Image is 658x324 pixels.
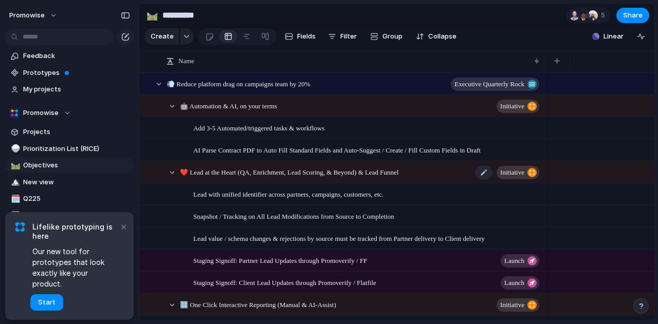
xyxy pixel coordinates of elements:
[193,188,383,200] span: Lead with unified identifier across partners, campaigns, customers, etc.
[193,254,367,266] span: Staging Signoff: Partner Lead Updates through Promoverify / FF
[23,160,130,170] span: Objectives
[11,160,18,171] div: 🛤️
[616,8,649,23] button: Share
[11,176,18,188] div: 🏔️
[5,7,63,24] button: promowise
[9,211,20,221] button: 🗓️
[147,8,158,22] div: 🛤️
[428,31,456,42] span: Collapse
[5,175,134,190] a: 🏔️New view
[504,276,524,290] span: launch
[504,254,524,268] span: launch
[180,166,398,178] span: ❤️ Lead at the Heart (QA, Enrichment, Lead Scoring, & Beyond) & Lead Funnel
[623,10,643,21] span: Share
[497,298,539,312] button: initiative
[11,143,18,155] div: 🍚
[180,298,336,310] span: 🔢 One Click Interactive Reporting (Manual & AI-Assist)
[281,28,320,45] button: Fields
[117,220,130,233] button: Dismiss
[340,31,357,42] span: Filter
[144,28,179,45] button: Create
[501,276,539,290] button: launch
[5,124,134,140] a: Projects
[5,105,134,121] button: Promowise
[23,211,130,221] span: Q225 (Campaigns)
[5,82,134,97] a: My projects
[500,99,524,113] span: initiative
[500,165,524,180] span: initiative
[193,232,485,244] span: Lead value / schema changes & rejections by source must be tracked from Partner delivery to Clien...
[32,222,118,241] span: Lifelike prototyping is here
[23,144,130,154] span: Prioritization List (RICE)
[454,77,524,91] span: Executive Quarterly Rock
[23,194,130,204] span: Q225
[32,246,118,289] span: Our new tool for prototypes that look exactly like your product.
[193,276,376,288] span: Staging Signoff: Client Lead Updates through Promoverify / Flatfile
[365,28,408,45] button: Group
[23,68,130,78] span: Prototypes
[30,294,63,311] button: Start
[497,100,539,113] button: initiative
[5,48,134,64] a: Feedback
[178,56,194,66] span: Name
[144,7,160,24] button: 🛤️
[23,127,130,137] span: Projects
[601,10,608,21] span: 5
[9,144,20,154] button: 🍚
[9,177,20,187] button: 🏔️
[588,29,628,44] button: Linear
[167,78,310,89] span: 💨 Reduce platform drag on campaigns team by 20%
[5,191,134,206] a: 🗓️Q225
[193,210,394,222] span: Snapshot / Tracking on All Lead Modifications from Source to Completion
[11,209,18,221] div: 🗓️
[5,158,134,173] a: 🛤️Objectives
[9,194,20,204] button: 🗓️
[23,51,130,61] span: Feedback
[193,122,324,134] span: Add 3-5 Automated/triggered tasks & workflows
[497,166,539,179] button: initiative
[5,141,134,157] a: 🍚Prioritization List (RICE)
[193,144,481,156] span: AI Parse Contract PDF to Auto Fill Standard Fields and Auto-Suggest / Create / Fill Custom Fields...
[604,31,624,42] span: Linear
[38,297,56,308] span: Start
[5,208,134,223] a: 🗓️Q225 (Campaigns)
[151,31,174,42] span: Create
[180,100,277,111] span: 🤖 Automation & AI, on your terms
[297,31,316,42] span: Fields
[23,84,130,94] span: My projects
[451,78,539,91] button: Executive Quarterly Rock
[11,193,18,205] div: 🗓️
[382,31,403,42] span: Group
[501,254,539,268] button: launch
[5,65,134,81] a: Prototypes
[23,108,59,118] span: Promowise
[412,28,461,45] button: Collapse
[9,10,45,21] span: promowise
[23,177,130,187] span: New view
[500,298,524,312] span: initiative
[324,28,361,45] button: Filter
[9,160,20,170] button: 🛤️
